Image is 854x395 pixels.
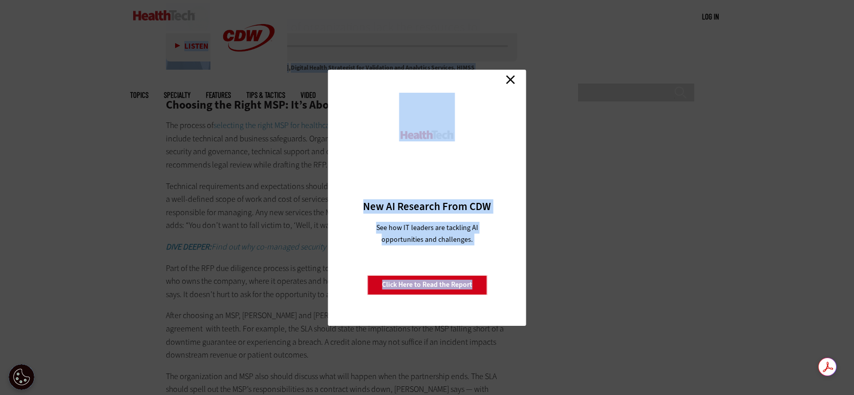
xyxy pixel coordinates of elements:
[364,222,490,245] p: See how IT leaders are tackling AI opportunities and challenges.
[503,72,518,88] a: Close
[9,364,34,390] button: Open Preferences
[399,130,455,140] img: HealthTech_0.png
[346,199,508,214] h3: New AI Research From CDW
[9,364,34,390] div: Cookie Settings
[367,275,487,295] a: Click Here to Read the Report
